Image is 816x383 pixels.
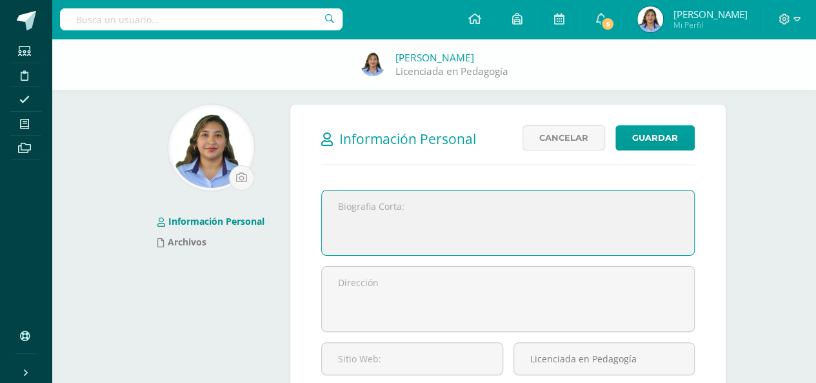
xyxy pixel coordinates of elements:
a: Licenciada en Pedagogía [395,65,508,78]
img: 4ad9095c4784519b754a1ef8a12ee0ac.png [360,50,386,76]
a: [PERSON_NAME] [395,51,474,65]
input: Titulo: [514,343,694,375]
span: [PERSON_NAME] [673,8,747,21]
img: 1d06fb33159c019ee7f543a782e34a8f.png [171,107,252,188]
img: 4ad9095c4784519b754a1ef8a12ee0ac.png [637,6,663,32]
button: Guardar [615,125,695,150]
input: Sitio Web: [322,343,502,375]
input: Busca un usuario... [60,8,343,30]
a: Información Personal [157,215,264,227]
a: Archivos [157,236,206,248]
a: Cancelar [522,125,605,150]
span: 5 [601,17,615,31]
span: Información Personal [339,130,476,148]
span: Mi Perfil [673,19,747,30]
